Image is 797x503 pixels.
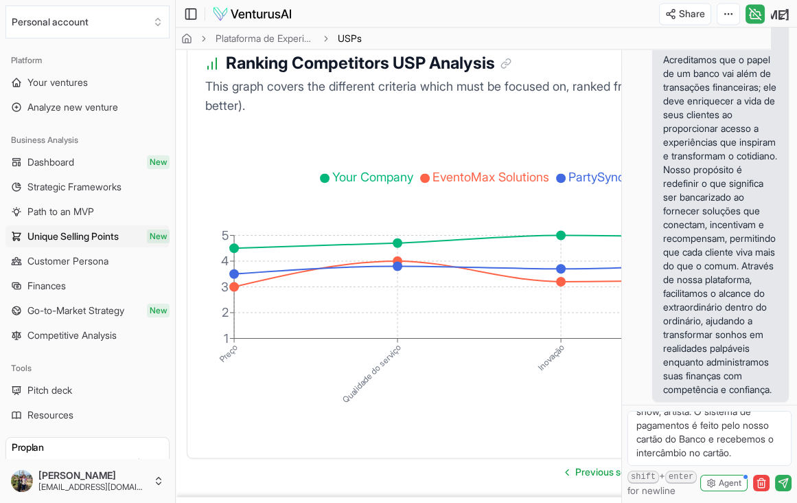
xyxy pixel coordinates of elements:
[221,254,229,268] tspan: 4
[432,170,549,184] span: EventoMax Solutions
[555,458,659,486] a: Go to previous page
[679,7,705,21] span: Share
[5,176,170,198] a: Strategic Frameworks
[665,471,697,484] kbd: enter
[38,482,148,493] span: [EMAIL_ADDRESS][DOMAIN_NAME]
[218,342,240,364] tspan: Preço
[5,49,170,71] div: Platform
[627,469,700,498] span: + for newline
[719,478,741,489] span: Agent
[5,151,170,173] a: DashboardNew
[5,5,170,38] button: Select an organization
[204,77,742,115] p: This graph covers the different criteria which must be focused on, ranked from 1 to 5 (higher is ...
[226,51,511,76] h3: Ranking Competitors USP Analysis
[5,250,170,272] a: Customer Persona
[27,383,72,397] span: Pitch deck
[627,411,792,466] textarea: gostaria que montasse um jornada do cliente de entretenimento: Ele busca ir em um show, comprar o...
[5,275,170,297] a: Finances
[5,465,170,498] button: [PERSON_NAME][EMAIL_ADDRESS][DOMAIN_NAME]
[555,458,748,486] nav: pagination
[27,76,88,89] span: Your ventures
[27,180,122,194] span: Strategic Frameworks
[5,71,170,93] a: Your ventures
[627,471,659,484] kbd: shift
[5,324,170,346] a: Competitive Analysis
[11,470,33,492] img: ACg8ocK5GvR0zmbFT8nnRfSroFWB0Z_4VrJ6a2fg9iWDCNZ-z5XU4ubGsQ=s96-c
[216,32,314,45] a: Plataforma de Experiências
[12,440,163,454] h3: Pro plan
[147,155,170,169] span: New
[5,129,170,151] div: Business Analysis
[27,100,118,114] span: Analyze new venture
[568,170,625,184] span: PartySync
[27,254,108,268] span: Customer Persona
[27,230,119,243] span: Unique Selling Points
[27,328,117,342] span: Competitive Analysis
[27,304,124,317] span: Go-to-Market Strategy
[38,469,148,482] span: [PERSON_NAME]
[127,457,163,468] span: 40 / 40 left
[27,279,66,293] span: Finances
[338,32,362,45] span: USPs
[5,96,170,118] a: Analyze new venture
[5,379,170,401] a: Pitch deck
[536,342,567,372] tspan: Inovação
[5,225,170,247] a: Unique Selling PointsNew
[224,331,229,345] tspan: 1
[5,300,170,322] a: Go-to-Market StrategyNew
[338,32,362,44] span: USPs
[12,457,73,468] span: Standard reports
[27,155,74,169] span: Dashboard
[221,279,229,293] tspan: 3
[27,408,73,422] span: Resources
[5,357,170,379] div: Tools
[340,342,403,404] tspan: Qualidade do serviço
[222,305,229,320] tspan: 2
[5,201,170,223] a: Path to an MVP
[663,53,778,396] p: Acreditamos que o papel de um banco vai além de transações financeiras; ele deve enriquecer a vid...
[147,304,170,317] span: New
[332,170,413,184] span: Your Company
[212,5,292,22] img: logo
[5,404,170,426] a: Resources
[222,227,229,242] tspan: 5
[659,3,711,25] button: Share
[700,475,748,491] button: Agent
[575,465,648,479] span: Previous section
[147,230,170,243] span: New
[27,205,94,219] span: Path to an MVP
[181,32,362,45] nav: breadcrumb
